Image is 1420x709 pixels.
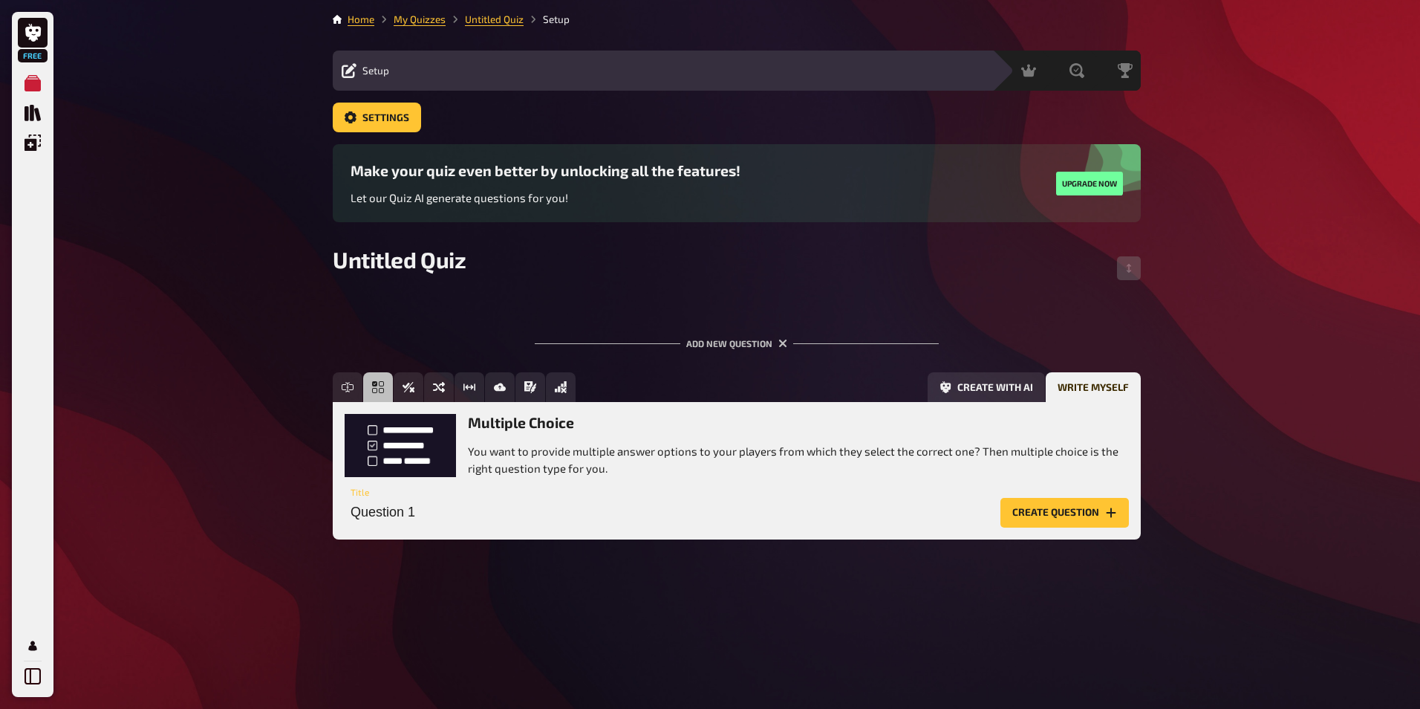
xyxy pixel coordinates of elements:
button: Write myself [1046,372,1141,402]
button: Change Order [1117,256,1141,280]
button: Offline Question [546,372,576,402]
p: You want to provide multiple answer options to your players from which they select the correct on... [468,443,1129,476]
a: My Account [18,631,48,661]
button: True / False [394,372,423,402]
button: Image Answer [485,372,515,402]
button: Prose (Long text) [515,372,545,402]
span: Let our Quiz AI generate questions for you! [351,191,568,204]
a: My Quizzes [394,13,446,25]
input: Title [345,498,994,528]
li: My Quizzes [374,12,446,27]
li: Setup [524,12,570,27]
button: Multiple Choice [363,372,393,402]
button: Create with AI [928,372,1045,402]
span: Settings [362,113,409,123]
button: Upgrade now [1056,172,1123,195]
h3: Multiple Choice [468,414,1129,431]
a: Overlays [18,128,48,158]
a: My Quizzes [18,68,48,98]
button: Free Text Input [333,372,362,402]
span: Untitled Quiz [333,246,466,273]
li: Home [348,12,374,27]
a: Home [348,13,374,25]
span: Free [19,51,46,60]
div: Add new question [535,314,939,360]
h3: Make your quiz even better by unlocking all the features! [351,162,740,179]
li: Untitled Quiz [446,12,524,27]
a: Quiz Library [18,98,48,128]
a: Untitled Quiz [465,13,524,25]
button: Sorting Question [424,372,454,402]
span: Setup [362,65,389,77]
a: Settings [333,103,421,132]
button: Estimation Question [455,372,484,402]
button: Create question [1000,498,1129,528]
